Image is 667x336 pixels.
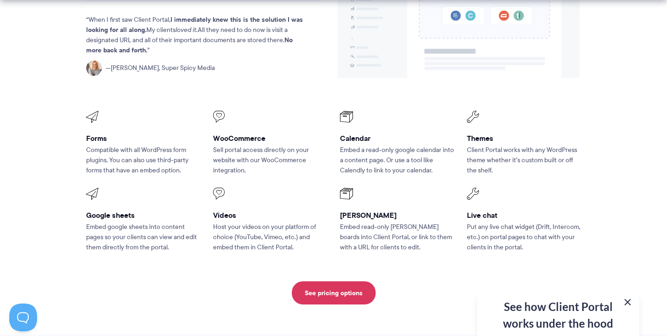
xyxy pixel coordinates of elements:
em: loved it. [176,25,198,34]
p: Compatible with all WordPress form plugins. You can also use third-party forms that have an embed... [86,145,200,176]
h3: Forms [86,133,200,143]
h3: Google sheets [86,210,200,220]
strong: No more back and forth. [86,35,293,55]
strong: I immediately knew this is the solution I was looking for all along. [86,14,303,35]
iframe: Toggle Customer Support [9,304,37,331]
h3: Live chat [467,210,581,220]
p: Sell portal access directly on your website with our WooCommerce integration. [213,145,327,176]
p: Put any live chat widget (Drift, Intercom, etc.) on portal pages to chat with your clients in the... [467,222,581,253]
h3: [PERSON_NAME] [340,210,454,220]
h3: Themes [467,133,581,143]
h3: Calendar [340,133,454,143]
p: Client Portal works with any WordPress theme whether it’s custom built or off the shelf. [467,145,581,176]
h3: Videos [213,210,327,220]
p: Host your videos on your platform of choice (YouTube, Vimeo, etc.) and embed them in Client Portal. [213,222,327,253]
p: Embed read-only [PERSON_NAME] boards into Client Portal, or link to them with a URL for clients t... [340,222,454,253]
h3: WooCommerce [213,133,327,143]
a: See pricing options [292,281,376,304]
span: [PERSON_NAME], Super Spicy Media [106,63,215,73]
p: When I first saw Client Portal, My clients All they need to do now is visit a designated URL and ... [86,15,304,56]
p: Embed a read-only google calendar into a content page. Or use a tool like Calendly to link to you... [340,145,454,176]
p: Embed google sheets into content pages so your clients can view and edit them directly from the p... [86,222,200,253]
